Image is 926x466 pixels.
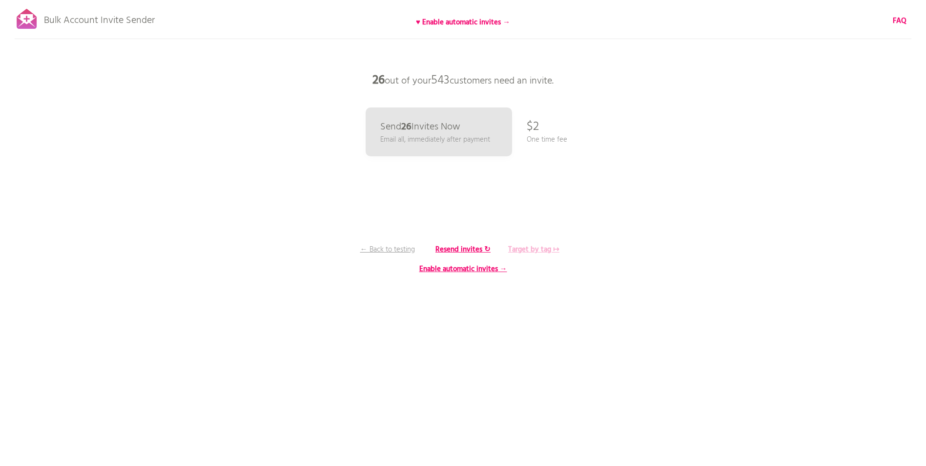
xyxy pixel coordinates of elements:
p: One time fee [527,134,567,145]
b: Enable automatic invites → [419,263,507,275]
b: Resend invites ↻ [435,244,491,255]
a: Send26Invites Now Email all, immediately after payment [366,107,512,156]
b: ♥ Enable automatic invites → [416,17,510,28]
p: $2 [527,112,539,142]
p: ← Back to testing [351,244,424,255]
b: 26 [372,71,385,90]
b: 26 [401,119,412,135]
p: Bulk Account Invite Sender [44,6,155,30]
p: out of your customers need an invite. [317,66,610,95]
b: Target by tag ↦ [508,244,559,255]
p: Email all, immediately after payment [380,134,490,145]
p: Send Invites Now [380,122,460,132]
b: FAQ [893,15,906,27]
span: 543 [431,71,450,90]
a: FAQ [893,16,906,26]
